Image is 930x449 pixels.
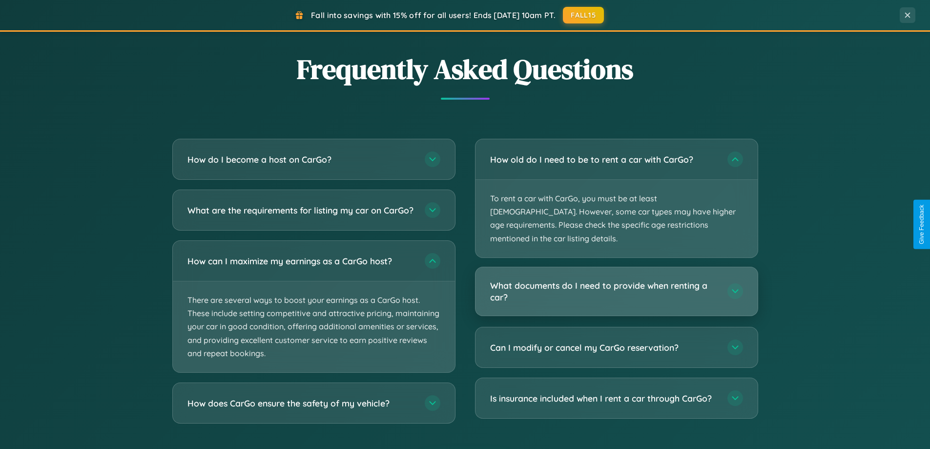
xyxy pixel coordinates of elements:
h3: Is insurance included when I rent a car through CarGo? [490,392,718,405]
h3: What are the requirements for listing my car on CarGo? [187,204,415,216]
button: FALL15 [563,7,604,23]
h3: How old do I need to be to rent a car with CarGo? [490,153,718,166]
p: There are several ways to boost your earnings as a CarGo host. These include setting competitive ... [173,281,455,372]
div: Give Feedback [918,205,925,244]
h2: Frequently Asked Questions [172,50,758,88]
h3: How can I maximize my earnings as a CarGo host? [187,255,415,267]
h3: Can I modify or cancel my CarGo reservation? [490,342,718,354]
span: Fall into savings with 15% off for all users! Ends [DATE] 10am PT. [311,10,556,20]
h3: How do I become a host on CarGo? [187,153,415,166]
h3: What documents do I need to provide when renting a car? [490,279,718,303]
h3: How does CarGo ensure the safety of my vehicle? [187,397,415,409]
p: To rent a car with CarGo, you must be at least [DEMOGRAPHIC_DATA]. However, some car types may ha... [475,180,758,257]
